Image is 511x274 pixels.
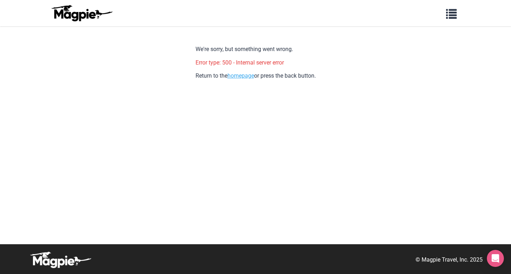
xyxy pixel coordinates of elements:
p: We're sorry, but something went wrong. [196,45,316,54]
div: Open Intercom Messenger [487,250,504,267]
a: homepage [227,72,254,79]
p: Error type: 500 - Internal server error [196,58,316,67]
p: © Magpie Travel, Inc. 2025 [416,255,483,264]
img: logo-ab69f6fb50320c5b225c76a69d11143b.png [50,5,114,22]
img: logo-white-d94fa1abed81b67a048b3d0f0ab5b955.png [28,251,92,268]
p: Return to the or press the back button. [196,71,316,80]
